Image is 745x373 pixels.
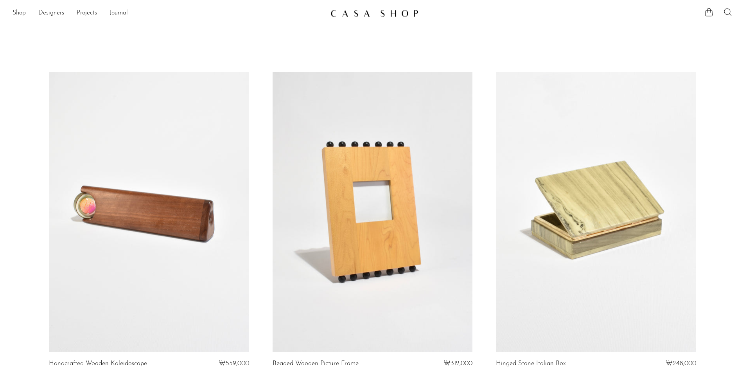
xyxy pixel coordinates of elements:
a: Shop [13,8,26,18]
span: ₩559,000 [219,360,249,367]
span: ₩312,000 [444,360,472,367]
a: Handcrafted Wooden Kaleidoscope [49,360,147,367]
span: ₩248,000 [666,360,696,367]
a: Journal [110,8,128,18]
a: Projects [77,8,97,18]
nav: Desktop navigation [13,7,324,20]
a: Beaded Wooden Picture Frame [273,360,359,367]
a: Designers [38,8,64,18]
ul: NEW HEADER MENU [13,7,324,20]
a: Hinged Stone Italian Box [496,360,566,367]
